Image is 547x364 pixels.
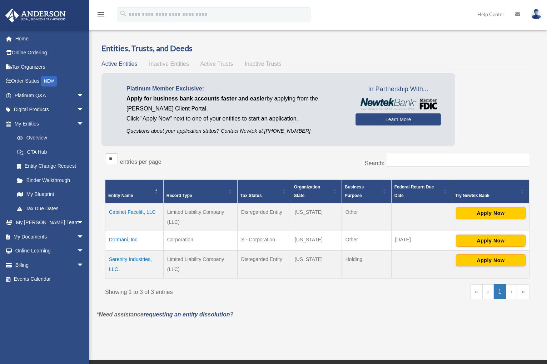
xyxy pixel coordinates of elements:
[455,191,518,200] div: Try Newtek Bank
[291,203,342,231] td: [US_STATE]
[126,114,345,124] p: Click "Apply Now" next to one of your entities to start an application.
[77,230,91,244] span: arrow_drop_down
[237,203,291,231] td: Disregarded Entity
[5,103,95,117] a: Digital Productsarrow_drop_down
[355,84,441,95] span: In Partnership With...
[119,10,127,18] i: search
[355,113,441,126] a: Learn More
[342,231,391,251] td: Other
[3,9,68,23] img: Anderson Advisors Platinum Portal
[531,9,542,19] img: User Pic
[144,311,230,318] a: requesting an entity dissolution
[163,231,237,251] td: Corporation
[394,185,434,198] span: Federal Return Due Date
[470,284,483,299] a: First
[126,95,267,102] span: Apply for business bank accounts faster and easier
[294,185,320,198] span: Organization State
[456,254,526,266] button: Apply Now
[10,201,91,216] a: Tax Due Dates
[483,284,494,299] a: Previous
[77,103,91,117] span: arrow_drop_down
[342,180,391,203] th: Business Purpose: Activate to sort
[166,193,192,198] span: Record Type
[10,131,88,145] a: Overview
[452,180,529,203] th: Try Newtek Bank : Activate to sort
[5,88,95,103] a: Platinum Q&Aarrow_drop_down
[517,284,529,299] a: Last
[105,203,164,231] td: Cabinet Facelift, LLC
[10,173,91,187] a: Binder Walkthrough
[365,160,384,166] label: Search:
[126,84,345,94] p: Platinum Member Exclusive:
[163,180,237,203] th: Record Type: Activate to sort
[77,117,91,131] span: arrow_drop_down
[342,203,391,231] td: Other
[494,284,506,299] a: 1
[105,251,164,279] td: Serenity Industries, LLC
[342,251,391,279] td: Holding
[5,230,95,244] a: My Documentsarrow_drop_down
[77,244,91,259] span: arrow_drop_down
[245,61,282,67] span: Inactive Trusts
[456,207,526,219] button: Apply Now
[291,231,342,251] td: [US_STATE]
[5,244,95,258] a: Online Learningarrow_drop_down
[5,46,95,60] a: Online Ordering
[101,43,533,54] h3: Entities, Trusts, and Deeds
[77,258,91,272] span: arrow_drop_down
[10,159,91,173] a: Entity Change Request
[96,13,105,19] a: menu
[240,193,262,198] span: Tax Status
[291,251,342,279] td: [US_STATE]
[96,10,105,19] i: menu
[391,231,452,251] td: [DATE]
[149,61,189,67] span: Inactive Entities
[77,88,91,103] span: arrow_drop_down
[5,117,91,131] a: My Entitiesarrow_drop_down
[5,272,95,286] a: Events Calendar
[120,159,161,165] label: entries per page
[5,60,95,74] a: Tax Organizers
[105,284,312,297] div: Showing 1 to 3 of 3 entries
[456,235,526,247] button: Apply Now
[77,216,91,230] span: arrow_drop_down
[163,251,237,279] td: Limited Liability Company (LLC)
[5,74,95,89] a: Order StatusNEW
[10,187,91,202] a: My Blueprint
[5,216,95,230] a: My [PERSON_NAME] Teamarrow_drop_down
[126,94,345,114] p: by applying from the [PERSON_NAME] Client Portal.
[291,180,342,203] th: Organization State: Activate to sort
[237,180,291,203] th: Tax Status: Activate to sort
[359,98,437,110] img: NewtekBankLogoSM.png
[108,193,133,198] span: Entity Name
[345,185,364,198] span: Business Purpose
[200,61,233,67] span: Active Trusts
[391,180,452,203] th: Federal Return Due Date: Activate to sort
[105,180,164,203] th: Entity Name: Activate to invert sorting
[10,145,91,159] a: CTA Hub
[126,127,345,136] p: Questions about your application status? Contact Newtek at [PHONE_NUMBER]
[96,311,233,318] em: *Need assistance ?
[41,76,57,87] div: NEW
[5,31,95,46] a: Home
[237,231,291,251] td: S - Corporation
[101,61,137,67] span: Active Entities
[5,258,95,272] a: Billingarrow_drop_down
[105,231,164,251] td: Dormani, Inc.
[506,284,517,299] a: Next
[163,203,237,231] td: Limited Liability Company (LLC)
[237,251,291,279] td: Disregarded Entity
